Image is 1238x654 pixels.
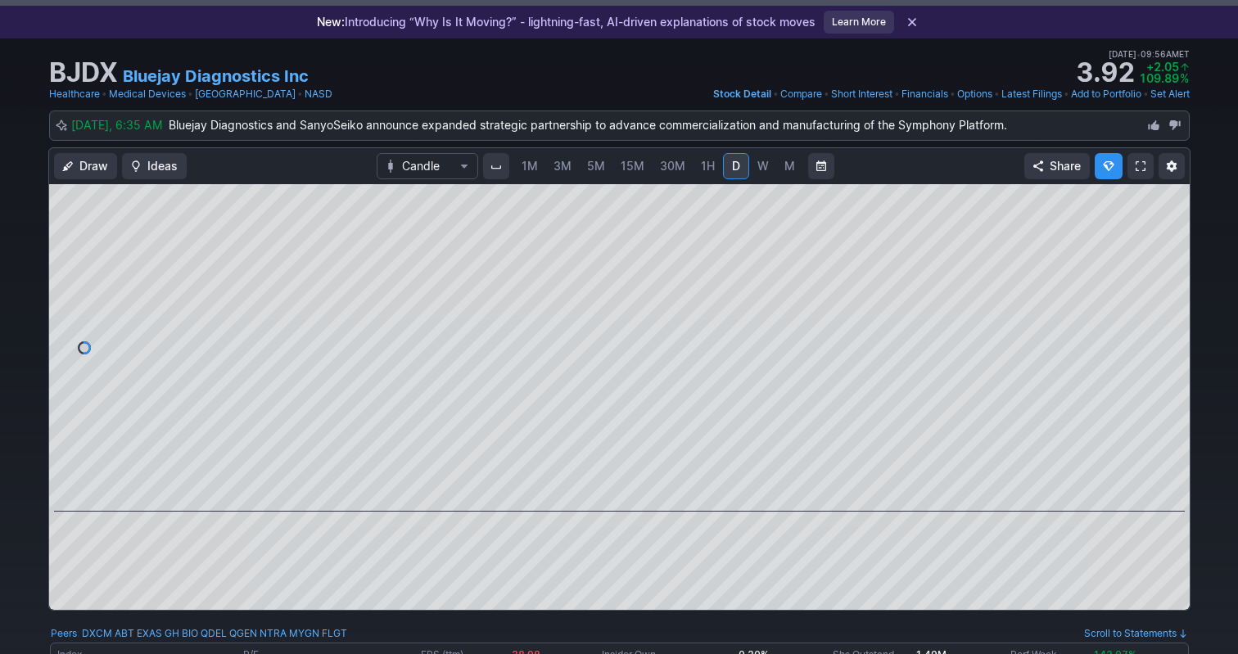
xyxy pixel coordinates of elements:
[1071,86,1141,102] a: Add to Portfolio
[894,86,900,102] span: •
[732,159,740,173] span: D
[546,153,579,179] a: 3M
[483,153,509,179] button: Interval
[994,86,1000,102] span: •
[1127,153,1154,179] a: Fullscreen
[1024,153,1090,179] button: Share
[137,625,162,642] a: EXAS
[750,153,776,179] a: W
[587,159,605,173] span: 5M
[102,86,107,102] span: •
[1050,158,1081,174] span: Share
[1076,60,1135,86] strong: 3.92
[701,159,715,173] span: 1H
[777,153,803,179] a: M
[182,625,198,642] a: BIO
[1180,71,1189,85] span: %
[613,153,652,179] a: 15M
[229,625,257,642] a: QGEN
[109,86,186,102] a: Medical Devices
[1064,86,1069,102] span: •
[165,625,179,642] a: GH
[1095,153,1123,179] button: Explore new features
[169,118,1007,132] span: Bluejay Diagnostics and SanyoSeiko announce expanded strategic partnership to advance commerciali...
[808,153,834,179] button: Range
[1146,60,1179,74] span: +2.05
[260,625,287,642] a: NTRA
[1001,86,1062,102] a: Latest Filings
[553,159,572,173] span: 3M
[51,627,77,639] a: Peers
[1001,88,1062,100] span: Latest Filings
[122,153,187,179] button: Ideas
[824,86,829,102] span: •
[660,159,685,173] span: 30M
[402,158,453,174] span: Candle
[79,158,108,174] span: Draw
[195,86,296,102] a: [GEOGRAPHIC_DATA]
[580,153,612,179] a: 5M
[713,86,771,102] a: Stock Detail
[147,158,178,174] span: Ideas
[694,153,722,179] a: 1H
[297,86,303,102] span: •
[188,86,193,102] span: •
[54,153,117,179] button: Draw
[322,625,347,642] a: FLGT
[1139,71,1179,85] span: 109.89
[201,625,227,642] a: QDEL
[950,86,956,102] span: •
[522,159,538,173] span: 1M
[115,625,134,642] a: ABT
[71,118,169,132] span: [DATE], 6:35 AM
[773,86,779,102] span: •
[317,14,816,30] p: Introducing “Why Is It Moving?” - lightning-fast, AI-driven explanations of stock moves
[1159,153,1185,179] button: Chart Settings
[757,159,769,173] span: W
[82,625,112,642] a: DXCM
[1109,47,1190,61] span: [DATE] 09:56AM ET
[317,15,345,29] span: New:
[713,88,771,100] span: Stock Detail
[49,60,118,86] h1: BJDX
[780,86,822,102] a: Compare
[957,86,992,102] a: Options
[1084,627,1188,639] a: Scroll to Statements
[824,11,894,34] a: Learn More
[784,159,795,173] span: M
[377,153,478,179] button: Chart Type
[49,86,100,102] a: Healthcare
[123,65,309,88] a: Bluejay Diagnostics Inc
[831,86,892,102] a: Short Interest
[621,159,644,173] span: 15M
[514,153,545,179] a: 1M
[723,153,749,179] a: D
[1143,86,1149,102] span: •
[1136,47,1141,61] span: •
[1150,86,1190,102] a: Set Alert
[51,625,347,642] div: :
[901,86,948,102] a: Financials
[653,153,693,179] a: 30M
[305,86,332,102] a: NASD
[289,625,319,642] a: MYGN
